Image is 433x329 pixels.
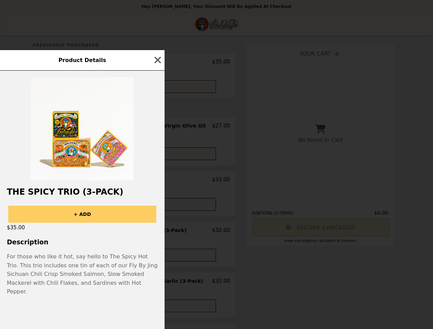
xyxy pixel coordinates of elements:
span: Product Details [58,57,106,63]
span: ncludes one tin of each of our Fly By Jing Sichuan Chili Crisp Smoked Salmon, Slow Smoked Mackere... [7,262,158,295]
p: This trio i [7,262,158,295]
button: + ADD [8,206,156,223]
p: For those who like it hot, say hello to The Spicy Hot Trio. [7,253,148,269]
img: Spicy Trio [31,77,134,180]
